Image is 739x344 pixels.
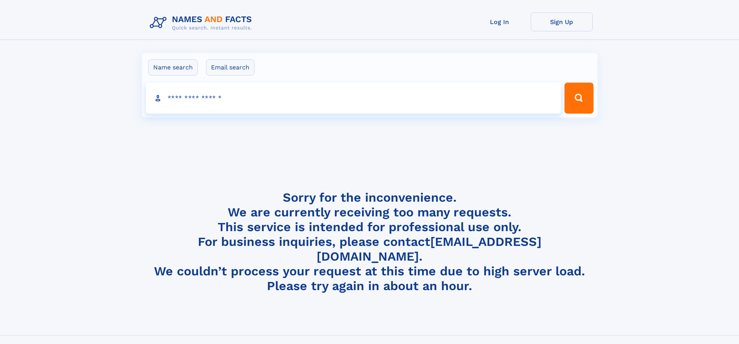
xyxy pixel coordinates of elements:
[148,59,198,76] label: Name search
[147,12,258,33] img: Logo Names and Facts
[146,83,561,114] input: search input
[147,190,593,294] h4: Sorry for the inconvenience. We are currently receiving too many requests. This service is intend...
[564,83,593,114] button: Search Button
[469,12,531,31] a: Log In
[206,59,254,76] label: Email search
[531,12,593,31] a: Sign Up
[317,234,542,264] a: [EMAIL_ADDRESS][DOMAIN_NAME]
